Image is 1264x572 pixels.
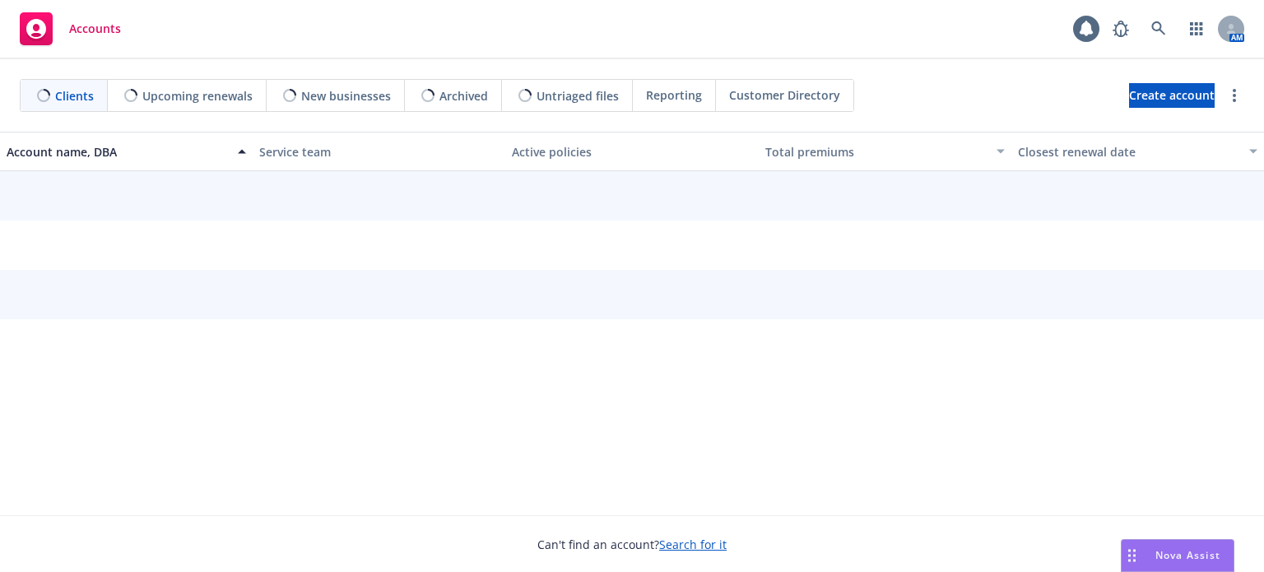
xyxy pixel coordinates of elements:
[1122,540,1142,571] div: Drag to move
[1142,12,1175,45] a: Search
[505,132,758,171] button: Active policies
[1104,12,1137,45] a: Report a Bug
[537,87,619,105] span: Untriaged files
[142,87,253,105] span: Upcoming renewals
[759,132,1011,171] button: Total premiums
[646,86,702,104] span: Reporting
[439,87,488,105] span: Archived
[259,143,499,160] div: Service team
[7,143,228,160] div: Account name, DBA
[1121,539,1234,572] button: Nova Assist
[537,536,727,553] span: Can't find an account?
[1180,12,1213,45] a: Switch app
[1129,80,1215,111] span: Create account
[1011,132,1264,171] button: Closest renewal date
[1018,143,1239,160] div: Closest renewal date
[659,537,727,552] a: Search for it
[1155,548,1220,562] span: Nova Assist
[301,87,391,105] span: New businesses
[55,87,94,105] span: Clients
[729,86,840,104] span: Customer Directory
[1129,83,1215,108] a: Create account
[1224,86,1244,105] a: more
[13,6,128,52] a: Accounts
[69,22,121,35] span: Accounts
[765,143,987,160] div: Total premiums
[253,132,505,171] button: Service team
[512,143,751,160] div: Active policies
